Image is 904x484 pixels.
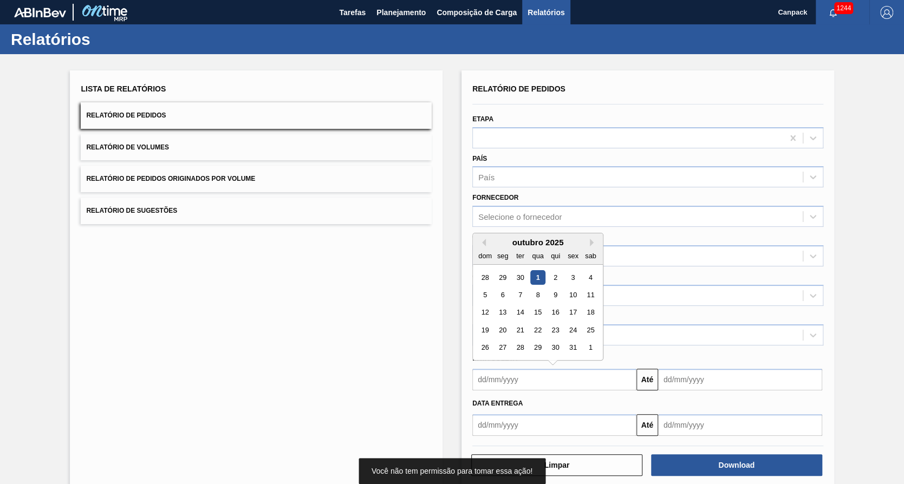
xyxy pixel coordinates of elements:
[472,400,523,407] span: Data entrega
[513,323,528,337] div: Choose terça-feira, 21 de outubro de 2025
[478,305,492,320] div: Choose domingo, 12 de outubro de 2025
[530,323,545,337] div: Choose quarta-feira, 22 de outubro de 2025
[14,8,66,17] img: TNhmsLtSVTkK8tSr43FrP2fwEKptu5GPRR3wAAAABJRU5ErkJggg==
[437,6,517,19] span: Composição de Carga
[476,269,599,356] div: month 2025-10
[478,341,492,355] div: Choose domingo, 26 de outubro de 2025
[548,323,563,337] div: Choose quinta-feira, 23 de outubro de 2025
[548,341,563,355] div: Choose quinta-feira, 30 de outubro de 2025
[496,287,510,302] div: Choose segunda-feira, 6 de outubro de 2025
[565,323,580,337] div: Choose sexta-feira, 24 de outubro de 2025
[636,369,658,390] button: Até
[513,270,528,285] div: Choose terça-feira, 30 de setembro de 2025
[530,305,545,320] div: Choose quarta-feira, 15 de outubro de 2025
[86,175,255,182] span: Relatório de Pedidos Originados por Volume
[471,454,642,476] button: Limpar
[473,238,603,247] div: outubro 2025
[472,84,565,93] span: Relatório de Pedidos
[496,323,510,337] div: Choose segunda-feira, 20 de outubro de 2025
[565,341,580,355] div: Choose sexta-feira, 31 de outubro de 2025
[372,467,532,475] span: Você não tem permissão para tomar essa ação!
[658,414,822,436] input: dd/mm/yyyy
[496,305,510,320] div: Choose segunda-feira, 13 de outubro de 2025
[530,287,545,302] div: Choose quarta-feira, 8 de outubro de 2025
[530,270,545,285] div: Choose quarta-feira, 1 de outubro de 2025
[590,239,597,246] button: Next Month
[478,323,492,337] div: Choose domingo, 19 de outubro de 2025
[472,115,493,123] label: Etapa
[513,248,528,263] div: ter
[478,239,486,246] button: Previous Month
[528,6,564,19] span: Relatórios
[478,248,492,263] div: dom
[513,305,528,320] div: Choose terça-feira, 14 de outubro de 2025
[86,143,168,151] span: Relatório de Volumes
[81,134,432,161] button: Relatório de Volumes
[565,248,580,263] div: sex
[81,198,432,224] button: Relatório de Sugestões
[86,207,177,214] span: Relatório de Sugestões
[376,6,426,19] span: Planejamento
[565,287,580,302] div: Choose sexta-feira, 10 de outubro de 2025
[583,270,598,285] div: Choose sábado, 4 de outubro de 2025
[478,270,492,285] div: Choose domingo, 28 de setembro de 2025
[496,341,510,355] div: Choose segunda-feira, 27 de outubro de 2025
[11,33,203,45] h1: Relatórios
[583,341,598,355] div: Choose sábado, 1 de novembro de 2025
[834,2,853,14] span: 1244
[478,212,562,221] div: Selecione o fornecedor
[583,248,598,263] div: sab
[496,248,510,263] div: seg
[86,112,166,119] span: Relatório de Pedidos
[472,155,487,162] label: País
[816,5,850,20] button: Notificações
[513,287,528,302] div: Choose terça-feira, 7 de outubro de 2025
[81,84,166,93] span: Lista de Relatórios
[472,369,636,390] input: dd/mm/yyyy
[636,414,658,436] button: Até
[583,305,598,320] div: Choose sábado, 18 de outubro de 2025
[548,248,563,263] div: qui
[880,6,893,19] img: Logout
[472,194,518,201] label: Fornecedor
[496,270,510,285] div: Choose segunda-feira, 29 de setembro de 2025
[339,6,366,19] span: Tarefas
[651,454,822,476] button: Download
[565,305,580,320] div: Choose sexta-feira, 17 de outubro de 2025
[565,270,580,285] div: Choose sexta-feira, 3 de outubro de 2025
[548,270,563,285] div: Choose quinta-feira, 2 de outubro de 2025
[478,287,492,302] div: Choose domingo, 5 de outubro de 2025
[81,102,432,129] button: Relatório de Pedidos
[530,248,545,263] div: qua
[548,287,563,302] div: Choose quinta-feira, 9 de outubro de 2025
[658,369,822,390] input: dd/mm/yyyy
[548,305,563,320] div: Choose quinta-feira, 16 de outubro de 2025
[583,323,598,337] div: Choose sábado, 25 de outubro de 2025
[478,173,495,182] div: País
[583,287,598,302] div: Choose sábado, 11 de outubro de 2025
[513,341,528,355] div: Choose terça-feira, 28 de outubro de 2025
[472,414,636,436] input: dd/mm/yyyy
[81,166,432,192] button: Relatório de Pedidos Originados por Volume
[530,341,545,355] div: Choose quarta-feira, 29 de outubro de 2025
